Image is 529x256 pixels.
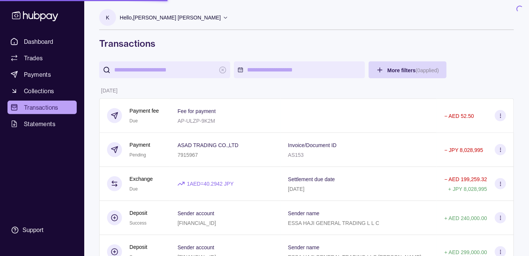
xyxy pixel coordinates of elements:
[7,222,77,238] a: Support
[444,147,483,153] p: − JPY 8,028,995
[130,118,138,124] span: Due
[177,118,215,124] p: AP-ULZP-9K2M
[114,61,215,78] input: search
[24,37,54,46] span: Dashboard
[24,86,54,95] span: Collections
[130,220,146,226] span: Success
[449,186,487,192] p: + JPY 8,028,995
[288,186,304,192] p: [DATE]
[416,67,439,73] p: ( 0 applied)
[177,152,198,158] p: 7915967
[130,175,153,183] p: Exchange
[387,67,439,73] span: More filters
[288,220,379,226] p: ESSA HAJI GENERAL TRADING L L C
[177,108,216,114] p: Fee for payment
[130,107,159,115] p: Payment fee
[444,249,487,255] p: + AED 299,000.00
[288,152,304,158] p: AS153
[7,117,77,131] a: Statements
[288,210,319,216] p: Sender name
[444,215,487,221] p: + AED 240,000.00
[7,51,77,65] a: Trades
[177,244,214,250] p: Sender account
[7,84,77,98] a: Collections
[7,101,77,114] a: Transactions
[130,243,147,251] p: Deposit
[120,13,221,22] p: Hello, [PERSON_NAME] [PERSON_NAME]
[7,35,77,48] a: Dashboard
[101,88,118,94] p: [DATE]
[106,13,109,22] p: K
[177,142,238,148] p: ASAD TRADING CO.,LTD
[288,176,335,182] p: Settlement due date
[444,176,487,182] p: − AED 199,259.32
[130,186,138,192] span: Due
[130,152,146,158] span: Pending
[22,226,43,234] div: Support
[99,37,514,49] h1: Transactions
[177,220,216,226] p: [FINANCIAL_ID]
[369,61,447,78] button: More filters(0applied)
[288,244,319,250] p: Sender name
[24,119,55,128] span: Statements
[187,180,234,188] p: 1 AED = 40.2942 JPY
[7,68,77,81] a: Payments
[24,103,58,112] span: Transactions
[177,210,214,216] p: Sender account
[24,70,51,79] span: Payments
[130,209,147,217] p: Deposit
[130,141,150,149] p: Payment
[288,142,337,148] p: Invoice/Document ID
[444,113,474,119] p: − AED 52.50
[24,54,43,63] span: Trades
